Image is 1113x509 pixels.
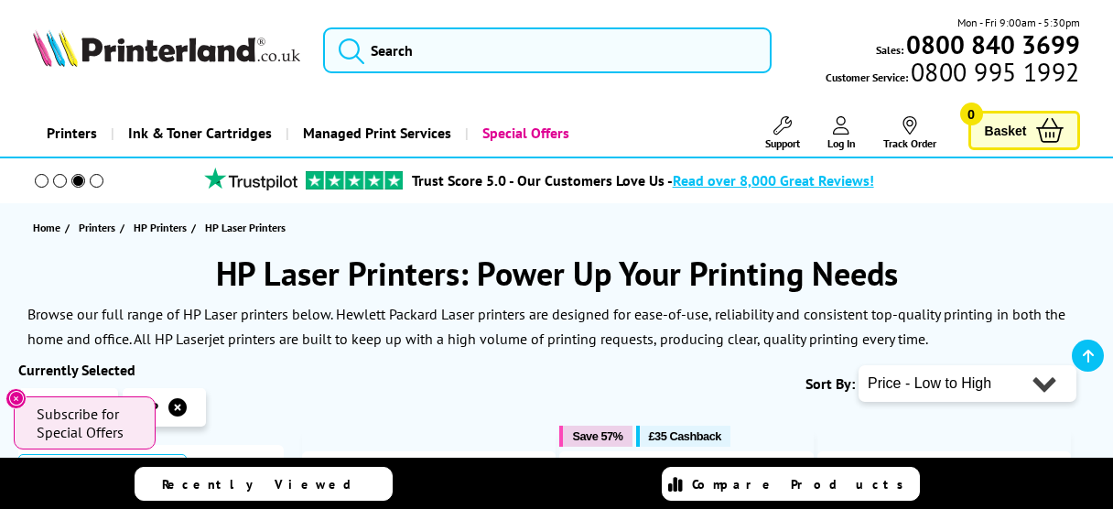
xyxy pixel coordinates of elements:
[636,426,730,447] button: £35 Cashback
[673,171,874,190] span: Read over 8,000 Great Reviews!
[572,429,622,443] span: Save 57%
[79,218,120,237] a: Printers
[827,116,856,150] a: Log In
[33,218,65,237] a: Home
[18,252,1095,295] h1: HP Laser Printers: Power Up Your Printing Needs
[826,63,1079,86] span: Customer Service:
[33,29,299,70] a: Printerland Logo
[286,110,465,157] a: Managed Print Services
[957,14,1080,31] span: Mon - Fri 9:00am - 5:30pm
[18,361,284,379] div: Currently Selected
[323,27,773,73] input: Search
[205,221,286,234] span: HP Laser Printers
[111,110,286,157] a: Ink & Toner Cartridges
[765,136,800,150] span: Support
[985,118,1027,143] span: Basket
[968,111,1080,150] a: Basket 0
[765,116,800,150] a: Support
[162,476,370,493] span: Recently Viewed
[306,171,403,190] img: trustpilot rating
[128,110,272,157] span: Ink & Toner Cartridges
[827,136,856,150] span: Log In
[33,110,111,157] a: Printers
[805,374,855,393] span: Sort By:
[903,36,1080,53] a: 0800 840 3699
[559,426,632,447] button: Save 57%
[960,103,983,125] span: 0
[465,110,583,157] a: Special Offers
[79,218,115,237] span: Printers
[906,27,1080,61] b: 0800 840 3699
[33,29,299,67] img: Printerland Logo
[649,429,721,443] span: £35 Cashback
[412,171,874,190] a: Trust Score 5.0 - Our Customers Love Us -Read over 8,000 Great Reviews!
[135,467,393,501] a: Recently Viewed
[883,116,936,150] a: Track Order
[27,305,1065,348] p: Browse our full range of HP Laser printers below. Hewlett Packard Laser printers are designed for...
[134,218,191,237] a: HP Printers
[908,63,1079,81] span: 0800 995 1992
[196,168,306,190] img: trustpilot rating
[692,476,913,493] span: Compare Products
[134,218,187,237] span: HP Printers
[5,388,27,409] button: Close
[662,467,920,501] a: Compare Products
[37,405,137,441] span: Subscribe for Special Offers
[876,41,903,59] span: Sales:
